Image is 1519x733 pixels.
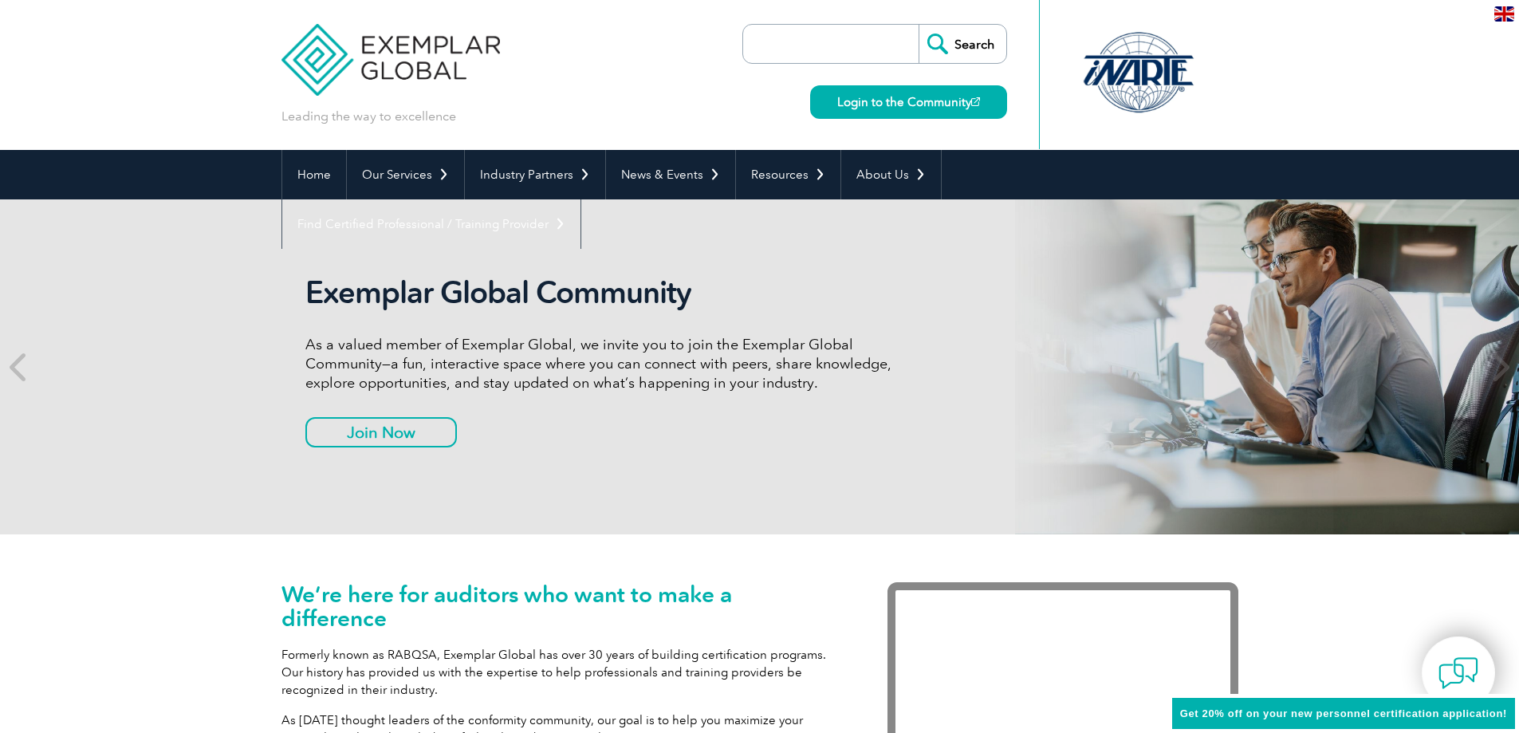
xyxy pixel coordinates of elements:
[282,199,580,249] a: Find Certified Professional / Training Provider
[305,274,903,311] h2: Exemplar Global Community
[919,25,1006,63] input: Search
[465,150,605,199] a: Industry Partners
[282,150,346,199] a: Home
[305,335,903,392] p: As a valued member of Exemplar Global, we invite you to join the Exemplar Global Community—a fun,...
[810,85,1007,119] a: Login to the Community
[305,417,457,447] a: Join Now
[971,97,980,106] img: open_square.png
[281,646,840,699] p: Formerly known as RABQSA, Exemplar Global has over 30 years of building certification programs. O...
[1438,653,1478,693] img: contact-chat.png
[347,150,464,199] a: Our Services
[281,108,456,125] p: Leading the way to excellence
[736,150,840,199] a: Resources
[841,150,941,199] a: About Us
[606,150,735,199] a: News & Events
[281,582,840,630] h1: We’re here for auditors who want to make a difference
[1494,6,1514,22] img: en
[1180,707,1507,719] span: Get 20% off on your new personnel certification application!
